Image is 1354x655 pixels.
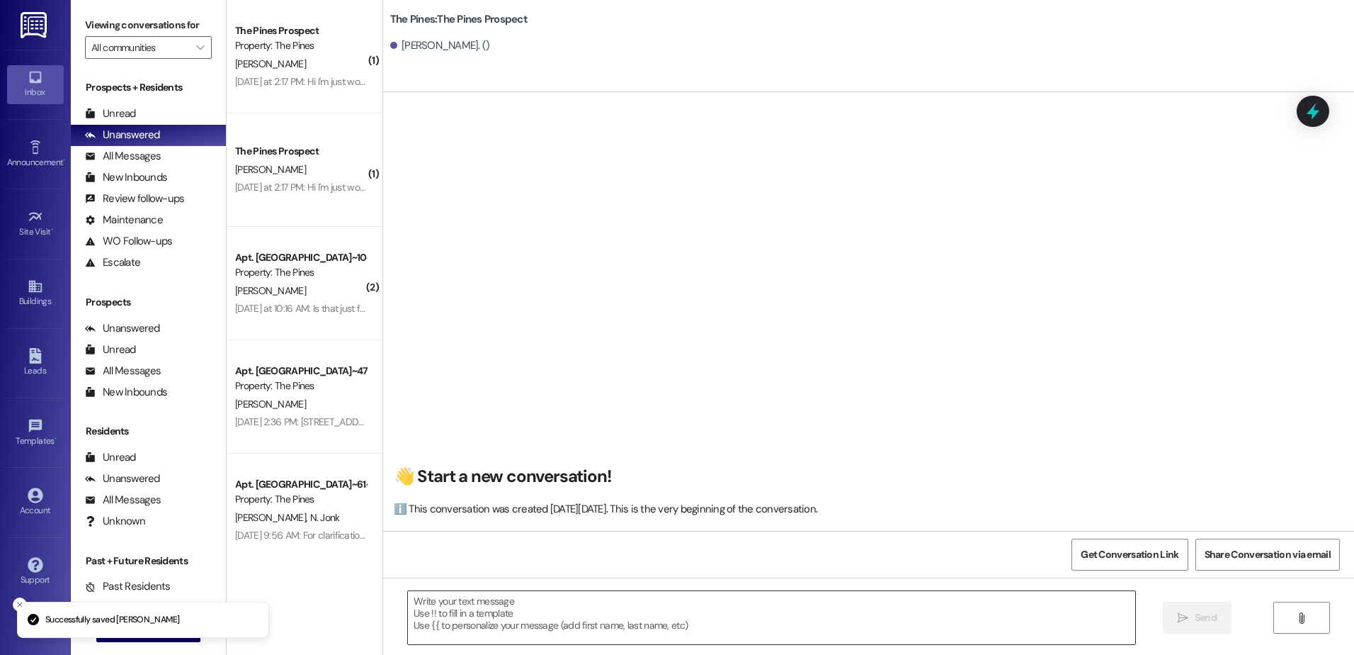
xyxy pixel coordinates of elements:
span: • [51,225,53,235]
div: Prospects + Residents [71,80,226,95]
div: Review follow-ups [85,191,184,206]
button: Close toast [13,598,27,612]
span: [PERSON_NAME] [235,57,306,70]
div: [DATE] at 2:17 PM: Hi I'm just wondering when I'll be getting my security deposit back from sprin... [235,181,670,194]
span: Share Conversation via email [1205,547,1331,562]
div: [DATE] 9:56 AM: For clarification you're saying all the apartments are empty except 75, it's occu... [235,529,642,542]
div: Apt. [GEOGRAPHIC_DATA]~61~A, 1 The Pines (Men's) South [235,477,366,492]
a: Support [7,553,64,591]
span: • [63,155,65,165]
span: Send [1195,610,1217,625]
span: [PERSON_NAME] [235,398,306,410]
div: All Messages [85,493,161,508]
div: Unread [85,342,136,357]
span: [PERSON_NAME] [235,284,306,297]
a: Leads [7,344,64,382]
b: The Pines: The Pines Prospect [390,12,528,27]
a: Templates • [7,414,64,452]
div: Apt. [GEOGRAPHIC_DATA]~47~C, 1 The Pines (Men's) South [235,364,366,379]
div: Property: The Pines [235,379,366,393]
div: [DATE] at 10:16 AM: Is that just for summer rent? [235,302,428,315]
div: [DATE] at 2:17 PM: Hi I'm just wondering when I'll be getting my security deposit back from sprin... [235,75,670,88]
span: Get Conversation Link [1081,547,1178,562]
a: Site Visit • [7,205,64,243]
img: ResiDesk Logo [21,12,50,38]
a: Buildings [7,274,64,313]
div: Maintenance [85,213,163,228]
div: Escalate [85,255,140,270]
span: [PERSON_NAME] [235,511,310,524]
div: ℹ️ This conversation was created [DATE][DATE]. This is the very beginning of the conversation. [394,502,1336,517]
div: Unread [85,450,136,465]
i:  [1296,612,1307,624]
div: The Pines Prospect [235,23,366,38]
div: New Inbounds [85,170,167,185]
span: • [55,434,57,444]
div: WO Follow-ups [85,234,172,249]
button: Get Conversation Link [1071,539,1188,571]
input: All communities [91,36,189,59]
div: Unanswered [85,128,160,142]
div: Residents [71,424,226,439]
div: All Messages [85,364,161,379]
div: Apt. [GEOGRAPHIC_DATA]~10~C, 1 The Pines (Women's) North [235,250,366,265]
label: Viewing conversations for [85,14,212,36]
div: Unanswered [85,471,160,486]
p: Successfully saved [PERSON_NAME] [45,614,179,627]
i:  [1178,612,1188,624]
div: The Pines Prospect [235,144,366,159]
span: N. Jonk [309,511,339,524]
span: [PERSON_NAME] [235,163,306,176]
div: Unread [85,106,136,121]
div: [PERSON_NAME]. () [390,38,490,53]
div: Property: The Pines [235,265,366,280]
div: Unanswered [85,321,160,336]
div: Unknown [85,514,145,529]
div: All Messages [85,149,161,164]
div: Past + Future Residents [71,554,226,569]
a: Account [7,483,64,522]
div: Prospects [71,295,226,310]
div: [DATE] 2:36 PM: [STREET_ADDRESS][PERSON_NAME][US_STATE] [235,415,499,428]
div: New Inbounds [85,385,167,400]
div: Property: The Pines [235,492,366,507]
h2: 👋 Start a new conversation! [394,466,1336,488]
div: Past Residents [85,579,171,594]
button: Share Conversation via email [1195,539,1340,571]
i:  [196,42,204,53]
a: Inbox [7,65,64,103]
div: Property: The Pines [235,38,366,53]
button: Send [1163,602,1231,634]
